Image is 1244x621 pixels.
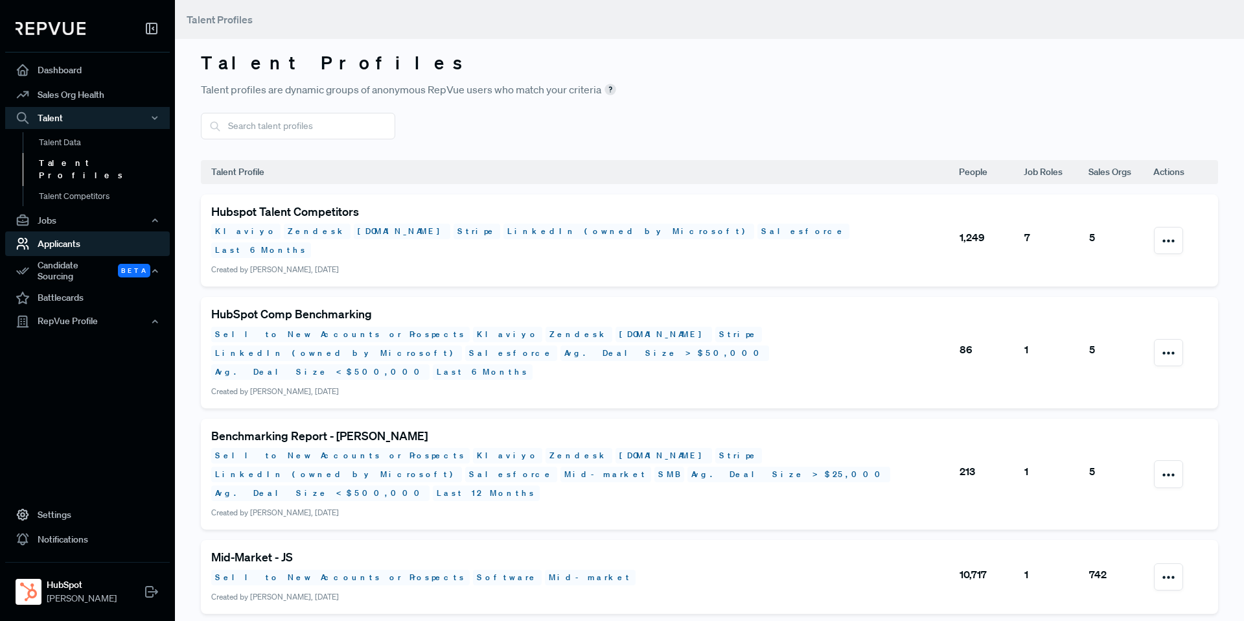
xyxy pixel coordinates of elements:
[118,264,150,277] span: Beta
[1089,344,1153,356] h6: 5
[473,327,542,342] div: Klaviyo
[465,467,557,482] div: Salesforce
[5,58,170,82] a: Dashboard
[1153,160,1218,184] th: Actions
[211,591,339,602] span: Created by [PERSON_NAME], [DATE]
[211,570,470,585] div: Sell to New Accounts or Prospects
[211,364,430,380] div: Avg. Deal Size < $500,000
[201,160,959,184] th: Talent Profile
[715,327,762,342] div: Stripe
[1024,231,1088,244] h6: 7
[960,231,1023,244] h6: 1,249
[654,467,684,482] div: SMB
[211,429,958,443] h5: Benchmarking Report - [PERSON_NAME]
[211,448,470,463] div: Sell to New Accounts or Prospects
[473,448,542,463] div: Klaviyo
[5,502,170,527] a: Settings
[546,448,612,463] div: Zendesk
[503,224,754,239] div: LinkedIn (owned by Microsoft)
[546,327,612,342] div: Zendesk
[5,231,170,256] a: Applicants
[47,592,117,605] span: [PERSON_NAME]
[960,568,1023,581] h6: 10,717
[23,153,187,186] a: Talent Profiles
[560,346,769,361] div: Avg. Deal Size > $50,000
[616,448,712,463] div: [DOMAIN_NAME]
[201,82,616,97] span: Talent profiles are dynamic groups of anonymous RepVue users who match your criteria
[960,465,1023,478] h6: 213
[454,224,500,239] div: Stripe
[211,550,958,565] h5: Mid-Market - JS
[211,205,958,219] h5: Hubspot Talent Competitors
[1024,160,1088,184] th: Job Roles
[211,467,462,482] div: LinkedIn (owned by Microsoft)
[1089,465,1153,478] h6: 5
[5,310,170,333] button: RepVue Profile
[687,467,890,482] div: Avg. Deal Size > $25,000
[16,22,86,35] img: RepVue
[1024,344,1088,356] h6: 1
[473,570,542,585] div: Software
[1024,568,1088,581] h6: 1
[211,307,958,322] h5: HubSpot Comp Benchmarking
[5,82,170,107] a: Sales Org Health
[616,327,712,342] div: [DOMAIN_NAME]
[960,344,1023,356] h6: 86
[433,364,533,380] div: Last 6 Months
[5,107,170,129] button: Talent
[465,346,557,361] div: Salesforce
[23,186,187,207] a: Talent Competitors
[5,256,170,286] button: Candidate Sourcing Beta
[23,132,187,153] a: Talent Data
[211,486,430,501] div: Avg. Deal Size < $500,000
[201,52,616,74] h3: Talent Profiles
[187,13,253,26] span: Talent Profiles
[1089,231,1153,244] h6: 5
[201,113,395,139] input: Search talent profiles
[715,448,762,463] div: Stripe
[354,224,450,239] div: [DOMAIN_NAME]
[1089,568,1153,581] h6: 742
[5,562,170,611] a: HubSpotHubSpot[PERSON_NAME]
[433,486,540,501] div: Last 12 Months
[18,581,39,602] img: HubSpot
[211,327,470,342] div: Sell to New Accounts or Prospects
[211,242,311,258] div: Last 6 Months
[757,224,849,239] div: Salesforce
[560,467,651,482] div: Mid-market
[211,264,339,275] span: Created by [PERSON_NAME], [DATE]
[211,507,339,518] span: Created by [PERSON_NAME], [DATE]
[211,386,339,397] span: Created by [PERSON_NAME], [DATE]
[47,578,117,592] strong: HubSpot
[545,570,636,585] div: Mid-market
[5,286,170,310] a: Battlecards
[959,160,1024,184] th: People
[284,224,351,239] div: Zendesk
[1024,465,1088,478] h6: 1
[211,224,281,239] div: Klaviyo
[1088,160,1153,184] th: Sales Orgs
[211,346,462,361] div: LinkedIn (owned by Microsoft)
[5,527,170,552] a: Notifications
[5,209,170,231] button: Jobs
[5,256,170,286] div: Candidate Sourcing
